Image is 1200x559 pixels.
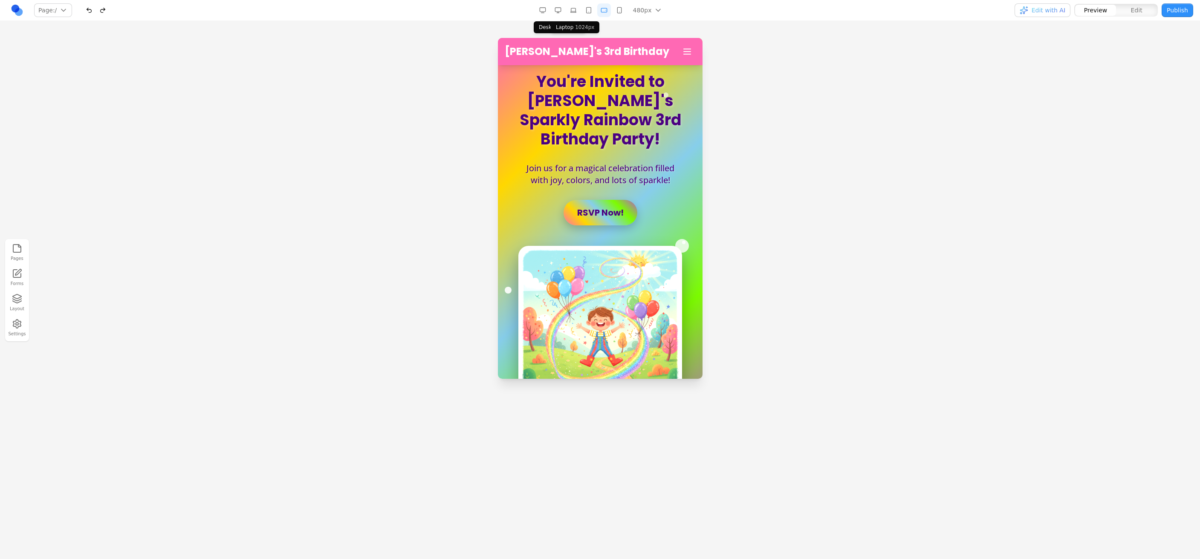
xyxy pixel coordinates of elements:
button: Laptop [567,3,580,17]
button: Desktop Wide [536,3,549,17]
button: Page:/ [34,3,72,17]
button: Layout [8,292,26,314]
button: Settings [8,317,26,339]
button: 480px [628,3,668,17]
span: Edit with AI [1032,6,1065,14]
span: Edit [1131,6,1142,14]
a: Forms [8,267,26,288]
button: Mobile Landscape [597,3,611,17]
button: Mobile [613,3,626,17]
button: Edit with AI [1015,3,1070,17]
img: Whimsical cartoon-style illustration of Clara, a happy child surrounded by flowing sparkly rainbo... [20,208,184,372]
span: Preview [1084,6,1107,14]
button: Publish [1162,3,1193,17]
button: Pages [8,242,26,263]
button: Desktop [551,3,565,17]
button: Tablet [582,3,596,17]
span: Desktop [539,24,581,30]
iframe: Preview [498,38,703,379]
